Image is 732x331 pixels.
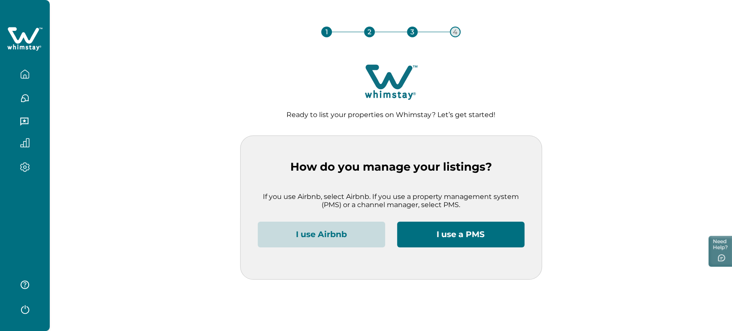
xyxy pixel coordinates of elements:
div: 4 [450,27,461,37]
p: Ready to list your properties on Whimstay? Let’s get started! [63,111,718,119]
p: How do you manage your listings? [258,160,524,174]
div: 3 [407,27,418,37]
div: 1 [321,27,332,37]
div: 2 [364,27,375,37]
p: If you use Airbnb, select Airbnb. If you use a property management system (PMS) or a channel mana... [258,193,524,209]
button: I use Airbnb [258,222,385,247]
button: I use a PMS [397,222,524,247]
